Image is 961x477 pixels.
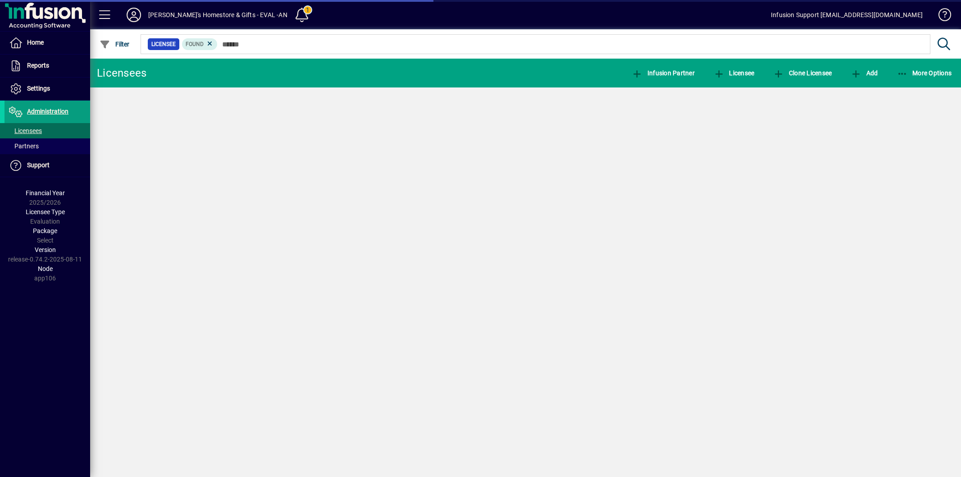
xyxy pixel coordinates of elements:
span: More Options [897,69,952,77]
button: Filter [97,36,132,52]
a: Home [5,32,90,54]
span: Licensee Type [26,208,65,216]
button: Infusion Partner [629,65,697,81]
a: Reports [5,55,90,77]
span: Licensee [714,69,755,77]
span: Package [33,227,57,234]
span: Infusion Partner [632,69,695,77]
span: Administration [27,108,68,115]
span: Support [27,161,50,169]
button: More Options [895,65,954,81]
button: Clone Licensee [771,65,834,81]
a: Support [5,154,90,177]
a: Knowledge Base [932,2,950,31]
span: Version [35,246,56,253]
button: Licensee [711,65,757,81]
span: Add [851,69,878,77]
span: Licensee [151,40,176,49]
span: Settings [27,85,50,92]
div: [PERSON_NAME]'s Homestore & Gifts - EVAL -AN [148,8,287,22]
span: Licensees [9,127,42,134]
mat-chip: Found Status: Found [182,38,218,50]
div: Licensees [97,66,146,80]
span: Financial Year [26,189,65,197]
a: Settings [5,78,90,100]
span: Filter [100,41,130,48]
span: Found [186,41,204,47]
span: Home [27,39,44,46]
a: Licensees [5,123,90,138]
div: Infusion Support [EMAIL_ADDRESS][DOMAIN_NAME] [771,8,923,22]
button: Profile [119,7,148,23]
span: Clone Licensee [773,69,832,77]
span: Node [38,265,53,272]
span: Reports [27,62,49,69]
span: Partners [9,142,39,150]
a: Partners [5,138,90,154]
button: Add [848,65,880,81]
